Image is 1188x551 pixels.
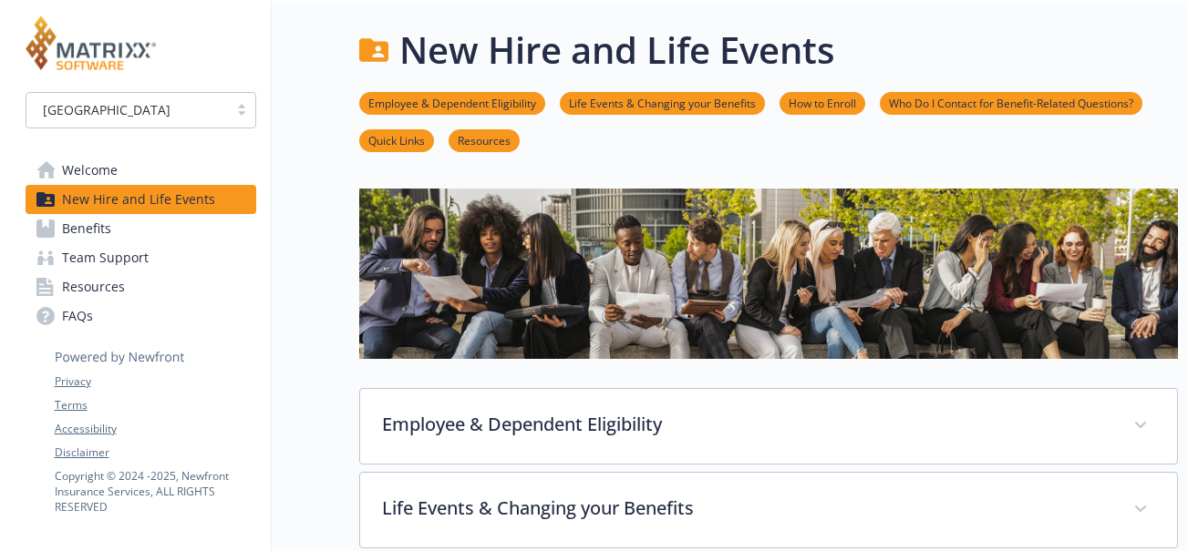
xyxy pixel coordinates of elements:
[359,189,1178,359] img: new hire page banner
[359,131,434,148] a: Quick Links
[26,301,256,331] a: FAQs
[880,94,1142,111] a: Who Do I Contact for Benefit-Related Questions?
[55,397,255,413] a: Terms
[55,421,255,437] a: Accessibility
[399,23,834,77] h1: New Hire and Life Events
[62,243,149,272] span: Team Support
[26,156,256,185] a: Welcome
[360,389,1177,464] div: Employee & Dependent Eligibility
[62,185,215,214] span: New Hire and Life Events
[780,94,865,111] a: How to Enroll
[55,373,255,390] a: Privacy
[26,243,256,272] a: Team Support
[26,185,256,214] a: New Hire and Life Events
[62,272,125,301] span: Resources
[382,411,1111,438] p: Employee & Dependent Eligibility
[26,214,256,243] a: Benefits
[55,444,255,461] a: Disclaimer
[62,156,118,185] span: Welcome
[43,100,170,119] span: [GEOGRAPHIC_DATA]
[449,131,520,148] a: Resources
[359,94,545,111] a: Employee & Dependent Eligibility
[55,468,255,515] p: Copyright © 2024 - 2025 , Newfront Insurance Services, ALL RIGHTS RESERVED
[360,473,1177,547] div: Life Events & Changing your Benefits
[62,301,93,331] span: FAQs
[382,495,1111,522] p: Life Events & Changing your Benefits
[560,94,765,111] a: Life Events & Changing your Benefits
[62,214,111,243] span: Benefits
[36,100,219,119] span: [GEOGRAPHIC_DATA]
[26,272,256,301] a: Resources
